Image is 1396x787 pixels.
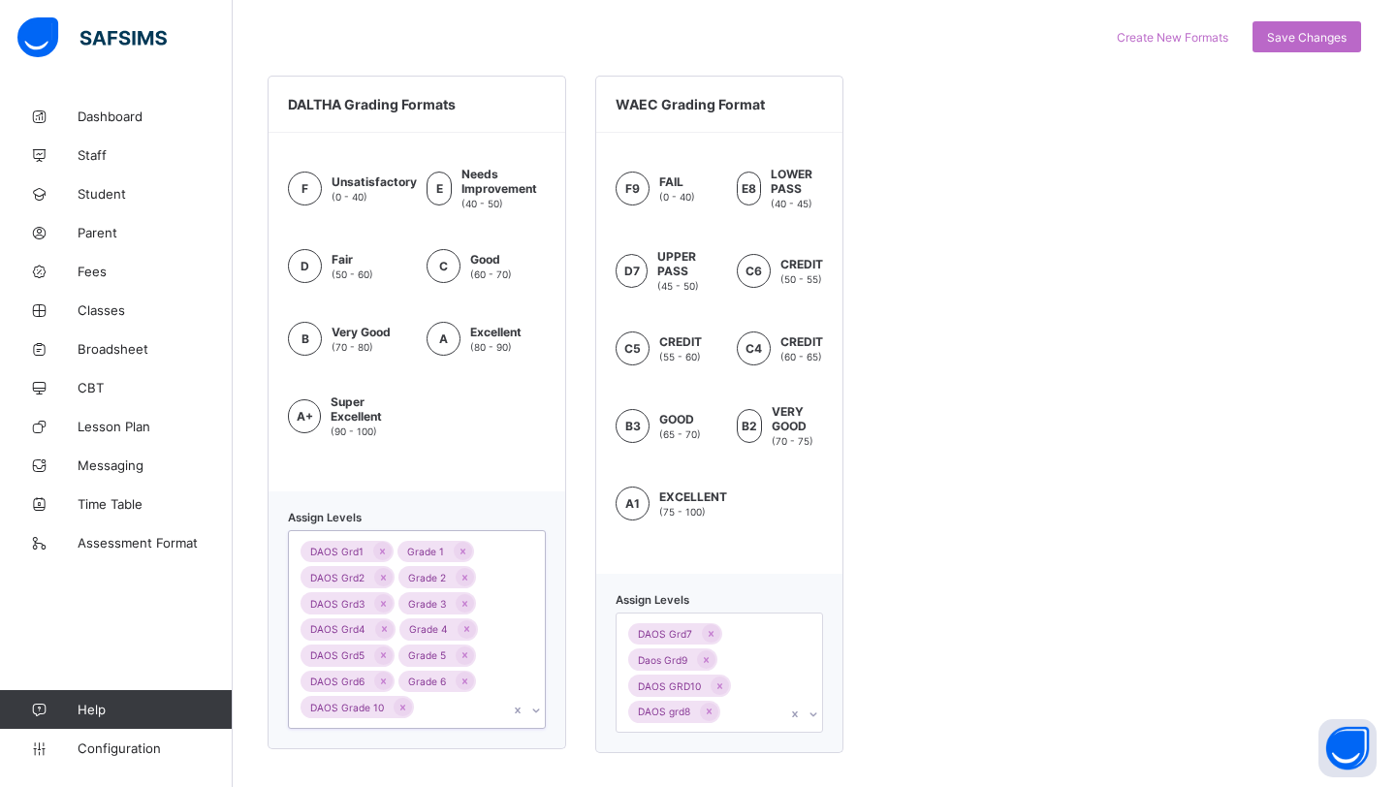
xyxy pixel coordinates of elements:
[398,671,456,693] div: Grade 6
[297,409,313,424] span: A+
[397,541,454,563] div: Grade 1
[772,404,823,433] span: VERY GOOD
[332,174,417,189] span: Unsatisfactory
[628,623,702,645] div: DAOS Grd7
[301,181,308,196] span: F
[625,419,641,433] span: B3
[772,435,813,447] span: (70 - 75)
[439,259,448,273] span: C
[461,167,546,196] span: Needs Improvement
[657,280,699,292] span: (45 - 50)
[78,380,233,395] span: CBT
[301,259,309,273] span: D
[771,167,823,196] span: LOWER PASS
[616,593,689,607] span: Assign Levels
[742,419,757,433] span: B2
[332,191,367,203] span: (0 - 40)
[1318,719,1377,777] button: Open asap
[301,645,374,667] div: DAOS Grd5
[461,198,503,209] span: (40 - 50)
[659,174,695,189] span: FAIL
[780,351,822,362] span: (60 - 65)
[780,334,823,349] span: CREDIT
[78,225,233,240] span: Parent
[78,496,233,512] span: Time Table
[301,541,373,563] div: DAOS Grd1
[616,96,765,112] span: WAEC Grading Format
[659,428,701,440] span: (65 - 70)
[1267,30,1347,45] span: Save Changes
[398,566,456,588] div: Grade 2
[659,351,701,362] span: (55 - 60)
[1117,30,1228,45] span: Create New Formats
[332,325,391,339] span: Very Good
[78,702,232,717] span: Help
[659,412,701,426] span: GOOD
[439,331,448,346] span: A
[780,273,822,285] span: (50 - 55)
[625,181,640,196] span: F9
[659,191,695,203] span: (0 - 40)
[470,325,522,339] span: Excellent
[659,506,706,518] span: (75 - 100)
[78,147,233,163] span: Staff
[659,334,702,349] span: CREDIT
[301,618,375,641] div: DAOS Grd4
[78,419,233,434] span: Lesson Plan
[78,264,233,279] span: Fees
[780,257,823,271] span: CREDIT
[78,302,233,318] span: Classes
[78,186,233,202] span: Student
[331,425,377,437] span: (90 - 100)
[624,341,641,356] span: C5
[398,592,456,614] div: Grade 3
[332,341,373,353] span: (70 - 80)
[78,341,233,357] span: Broadsheet
[301,696,394,718] div: DAOS Grade 10
[288,96,456,112] span: DALTHA Grading Formats
[659,489,727,504] span: EXCELLENT
[78,109,233,124] span: Dashboard
[746,264,762,278] span: C6
[628,701,700,723] div: DAOS grd8
[332,252,373,267] span: Fair
[470,341,512,353] span: (80 - 90)
[470,268,512,280] span: (60 - 70)
[398,645,456,667] div: Grade 5
[78,740,232,756] span: Configuration
[78,457,233,473] span: Messaging
[624,264,640,278] span: D7
[301,671,374,693] div: DAOS Grd6
[301,592,374,614] div: DAOS Grd3
[628,648,697,671] div: Daos Grd9
[470,252,512,267] span: Good
[771,198,812,209] span: (40 - 45)
[78,535,233,551] span: Assessment Format
[17,17,167,58] img: safsims
[746,341,762,356] span: C4
[436,181,443,196] span: E
[625,496,640,511] span: A1
[399,618,458,641] div: Grade 4
[332,268,373,280] span: (50 - 60)
[657,249,727,278] span: UPPER PASS
[288,511,362,524] span: Assign Levels
[301,331,309,346] span: B
[301,566,374,588] div: DAOS Grd2
[628,675,711,697] div: DAOS GRD10
[742,181,756,196] span: E8
[331,394,417,424] span: Super Excellent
